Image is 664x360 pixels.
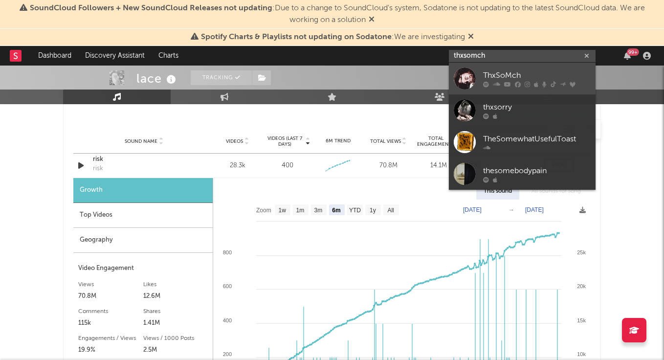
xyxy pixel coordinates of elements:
text: 1m [296,207,305,214]
div: 70.8M [366,161,411,171]
div: Video Engagement [78,263,208,274]
div: Engagements / Views [78,333,143,344]
div: Growth [73,178,213,203]
div: thxsorry [483,101,591,113]
a: Dashboard [31,46,78,66]
span: Dismiss [468,33,474,41]
div: 99 + [627,48,639,56]
text: 1y [370,207,376,214]
div: All sounds for song [524,183,588,200]
div: Views / 1000 Posts [143,333,208,344]
span: Videos [226,138,243,144]
div: risk [93,164,103,174]
text: [DATE] [525,206,544,213]
div: 19.9% [78,344,143,356]
a: TheSomewhatUsefulToast [449,126,596,158]
button: 99+ [624,52,631,60]
input: Search for artists [449,50,596,62]
a: Discovery Assistant [78,46,152,66]
text: YTD [349,207,361,214]
span: Total Views [370,138,401,144]
div: lace [136,70,178,87]
div: 28.3k [215,161,260,171]
text: Zoom [256,207,271,214]
text: 15k [577,317,586,323]
div: 115k [78,317,143,329]
div: 2.5M [143,344,208,356]
div: 1.41M [143,317,208,329]
div: Likes [143,279,208,291]
text: 800 [223,249,232,255]
div: Shares [143,306,208,317]
div: 6M Trend [315,137,361,145]
a: thesomebodypain [449,158,596,190]
span: Dismiss [369,16,375,24]
text: → [509,206,514,213]
div: 70.8M [78,291,143,302]
div: 12.6M [143,291,208,302]
button: Tracking [191,70,252,85]
div: TheSomewhatUsefulToast [483,133,591,145]
text: 25k [577,249,586,255]
a: thxsorry [449,94,596,126]
text: 6m [332,207,340,214]
div: Top Videos [73,203,213,228]
div: ThxSoMch [483,69,591,81]
text: 20k [577,283,586,289]
div: 14.1M [416,161,462,171]
span: SoundCloud Followers + New SoundCloud Releases not updating [30,4,272,12]
a: ThxSoMch [449,63,596,94]
span: Sound Name [125,138,157,144]
span: Spotify Charts & Playlists not updating on Sodatone [201,33,392,41]
text: 200 [223,351,232,357]
div: Geography [73,228,213,253]
text: All [387,207,394,214]
div: This sound [476,183,519,200]
span: : Due to a change to SoundCloud's system, Sodatone is not updating to the latest SoundCloud data.... [30,4,645,24]
text: 1w [279,207,287,214]
span: Total Engagements [416,135,456,147]
text: 10k [577,351,586,357]
div: 400 [282,161,293,171]
text: [DATE] [463,206,482,213]
span: Videos (last 7 days) [265,135,305,147]
text: 600 [223,283,232,289]
div: thesomebodypain [483,165,591,177]
text: 3m [314,207,323,214]
span: : We are investigating [201,33,465,41]
a: Charts [152,46,185,66]
div: Views [78,279,143,291]
div: Comments [78,306,143,317]
a: risk [93,155,195,164]
text: 400 [223,317,232,323]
